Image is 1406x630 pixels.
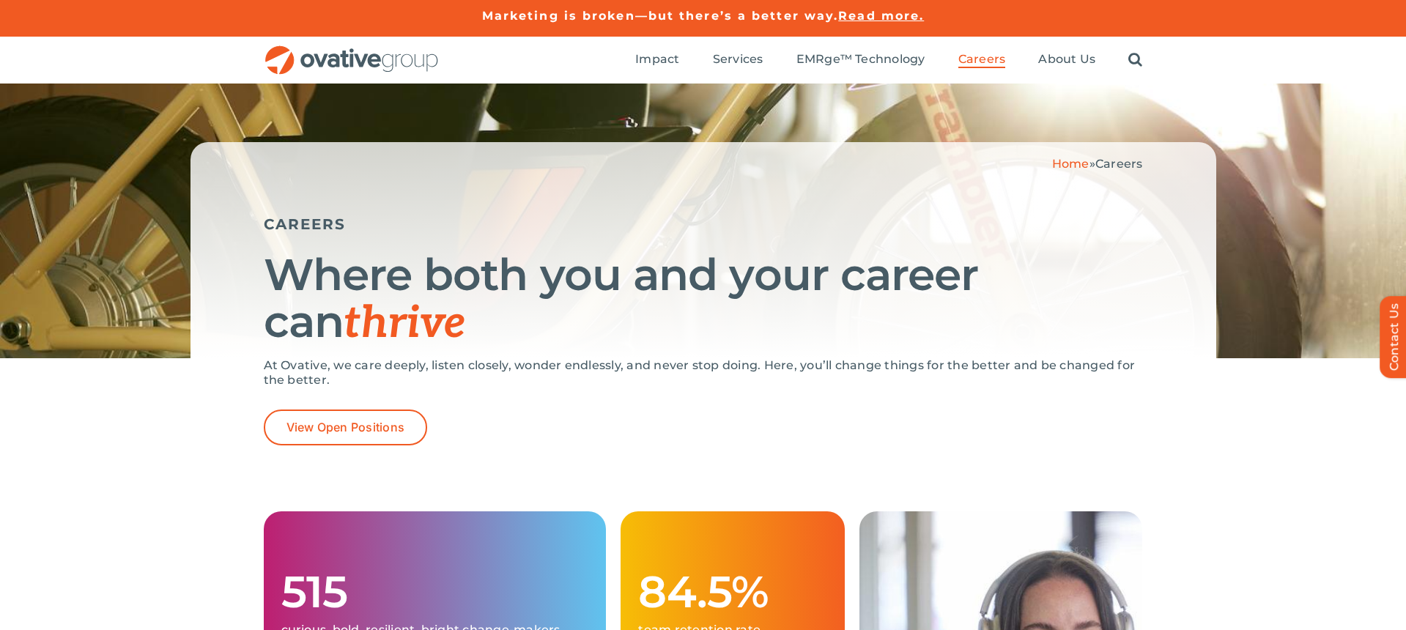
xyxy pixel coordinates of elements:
a: OG_Full_horizontal_RGB [264,44,440,58]
a: Careers [958,52,1006,68]
span: View Open Positions [286,420,405,434]
span: Services [713,52,763,67]
h1: Where both you and your career can [264,251,1143,347]
span: Impact [635,52,679,67]
a: Impact [635,52,679,68]
a: Read more. [838,9,924,23]
span: » [1052,157,1143,171]
nav: Menu [635,37,1142,84]
a: Search [1128,52,1142,68]
h1: 515 [281,568,589,615]
span: Careers [958,52,1006,67]
a: View Open Positions [264,409,428,445]
h5: CAREERS [264,215,1143,233]
span: About Us [1038,52,1095,67]
span: Careers [1095,157,1143,171]
h1: 84.5% [638,568,826,615]
a: EMRge™ Technology [796,52,925,68]
a: Services [713,52,763,68]
p: At Ovative, we care deeply, listen closely, wonder endlessly, and never stop doing. Here, you’ll ... [264,358,1143,388]
a: Home [1052,157,1089,171]
span: EMRge™ Technology [796,52,925,67]
span: thrive [344,297,466,350]
a: About Us [1038,52,1095,68]
a: Marketing is broken—but there’s a better way. [482,9,839,23]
